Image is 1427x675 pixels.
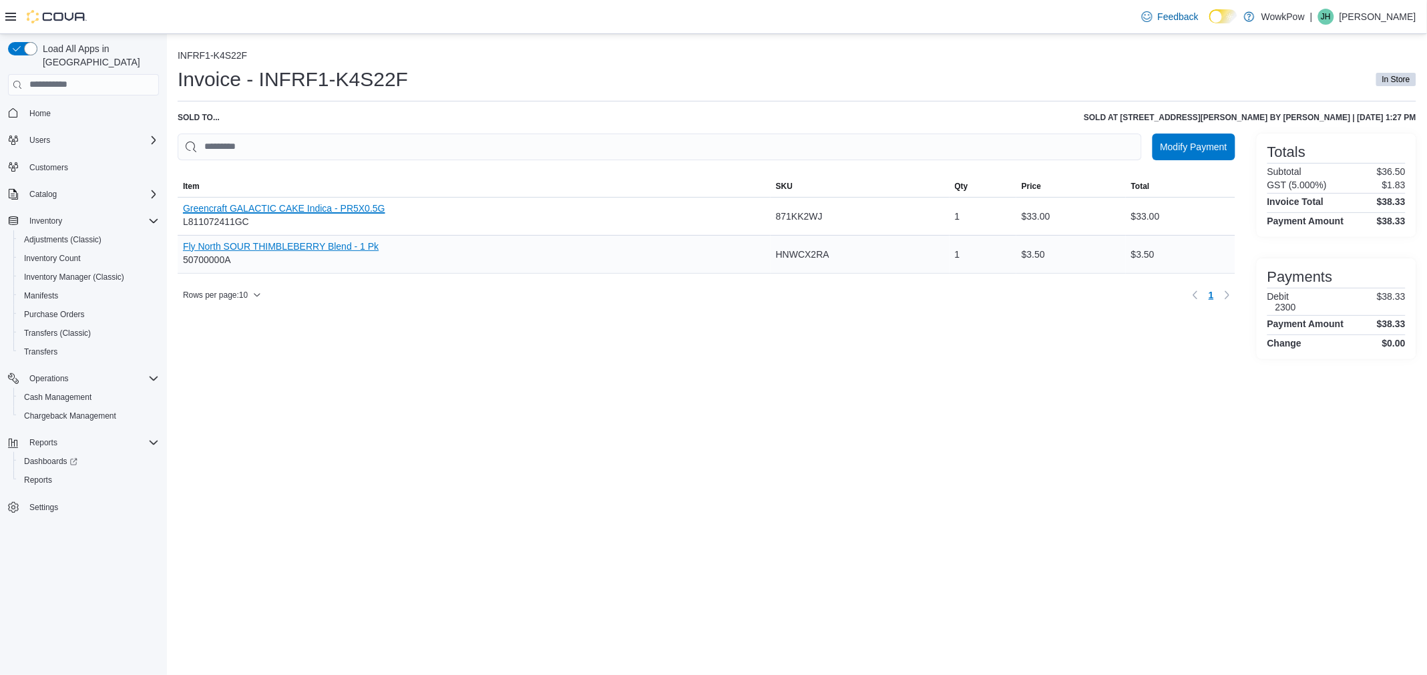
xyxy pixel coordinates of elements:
a: Transfers (Classic) [19,325,96,341]
a: Feedback [1137,3,1204,30]
span: Transfers (Classic) [19,325,159,341]
span: HNWCX2RA [776,246,829,262]
button: SKU [771,176,950,197]
img: Cova [27,10,87,23]
h6: GST (5.000%) [1267,180,1327,190]
span: Dark Mode [1209,23,1210,24]
div: Jenny Hart [1318,9,1334,25]
button: Transfers [13,343,164,361]
span: Reports [19,472,159,488]
h3: Totals [1267,144,1305,160]
span: Customers [24,159,159,176]
button: Settings [3,497,164,517]
a: Customers [24,160,73,176]
span: Load All Apps in [GEOGRAPHIC_DATA] [37,42,159,69]
span: Home [24,105,159,122]
button: Qty [950,176,1016,197]
a: Chargeback Management [19,408,122,424]
a: Inventory Count [19,250,86,266]
span: Rows per page : 10 [183,290,248,300]
h4: Change [1267,338,1301,349]
button: Catalog [3,185,164,204]
input: This is a search bar. As you type, the results lower in the page will automatically filter. [178,134,1142,160]
a: Inventory Manager (Classic) [19,269,130,285]
button: Home [3,103,164,123]
div: $33.00 [1016,203,1126,230]
h3: Payments [1267,269,1333,285]
span: Qty [955,181,968,192]
button: Cash Management [13,388,164,407]
div: $33.00 [1126,203,1235,230]
span: In Store [1376,73,1416,86]
h4: $38.33 [1377,216,1406,226]
button: Chargeback Management [13,407,164,425]
span: Users [29,135,50,146]
button: Greencraft GALACTIC CAKE Indica - PR5X0.5G [183,203,385,214]
h6: Debit [1267,291,1296,302]
span: 871KK2WJ [776,208,823,224]
h6: Sold at [STREET_ADDRESS][PERSON_NAME] by [PERSON_NAME] | [DATE] 1:27 PM [1084,112,1416,123]
span: Inventory [29,216,62,226]
button: Modify Payment [1153,134,1235,160]
span: Operations [29,373,69,384]
span: Users [24,132,159,148]
span: Price [1022,181,1041,192]
button: Reports [13,471,164,489]
span: Total [1131,181,1150,192]
span: Inventory Manager (Classic) [19,269,159,285]
button: Fly North SOUR THIMBLEBERRY Blend - 1 Pk [183,241,379,252]
span: SKU [776,181,793,192]
div: $3.50 [1016,241,1126,268]
button: Previous page [1187,287,1203,303]
h4: Payment Amount [1267,318,1344,329]
span: Feedback [1158,10,1199,23]
span: Cash Management [24,392,91,403]
h4: $38.33 [1377,196,1406,207]
span: Transfers [19,344,159,360]
span: Modify Payment [1161,140,1227,154]
button: INFRF1-K4S22F [178,50,247,61]
button: Transfers (Classic) [13,324,164,343]
h4: Invoice Total [1267,196,1324,207]
span: Inventory Count [19,250,159,266]
span: Chargeback Management [19,408,159,424]
a: Manifests [19,288,63,304]
span: Catalog [29,189,57,200]
span: Adjustments (Classic) [19,232,159,248]
span: Settings [29,502,58,513]
a: Purchase Orders [19,306,90,322]
span: Transfers [24,347,57,357]
button: Users [3,131,164,150]
span: Home [29,108,51,119]
a: Cash Management [19,389,97,405]
button: Next page [1219,287,1235,303]
button: Price [1016,176,1126,197]
span: Inventory [24,213,159,229]
button: Inventory [24,213,67,229]
div: L811072411GC [183,203,385,230]
span: Cash Management [19,389,159,405]
span: Reports [29,437,57,448]
a: Reports [19,472,57,488]
button: Reports [3,433,164,452]
span: Purchase Orders [19,306,159,322]
p: $1.83 [1382,180,1406,190]
span: Reports [24,435,159,451]
p: [PERSON_NAME] [1340,9,1416,25]
span: Item [183,181,200,192]
button: Purchase Orders [13,305,164,324]
button: Operations [3,369,164,388]
p: | [1310,9,1313,25]
input: Dark Mode [1209,9,1237,23]
a: Settings [24,499,63,515]
a: Home [24,105,56,122]
span: Customers [29,162,68,173]
button: Inventory Count [13,249,164,268]
span: JH [1321,9,1332,25]
span: Settings [24,499,159,515]
span: Inventory Count [24,253,81,264]
ul: Pagination for table: MemoryTable from EuiInMemoryTable [1203,284,1219,306]
span: Operations [24,371,159,387]
h4: $0.00 [1382,338,1406,349]
button: Adjustments (Classic) [13,230,164,249]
